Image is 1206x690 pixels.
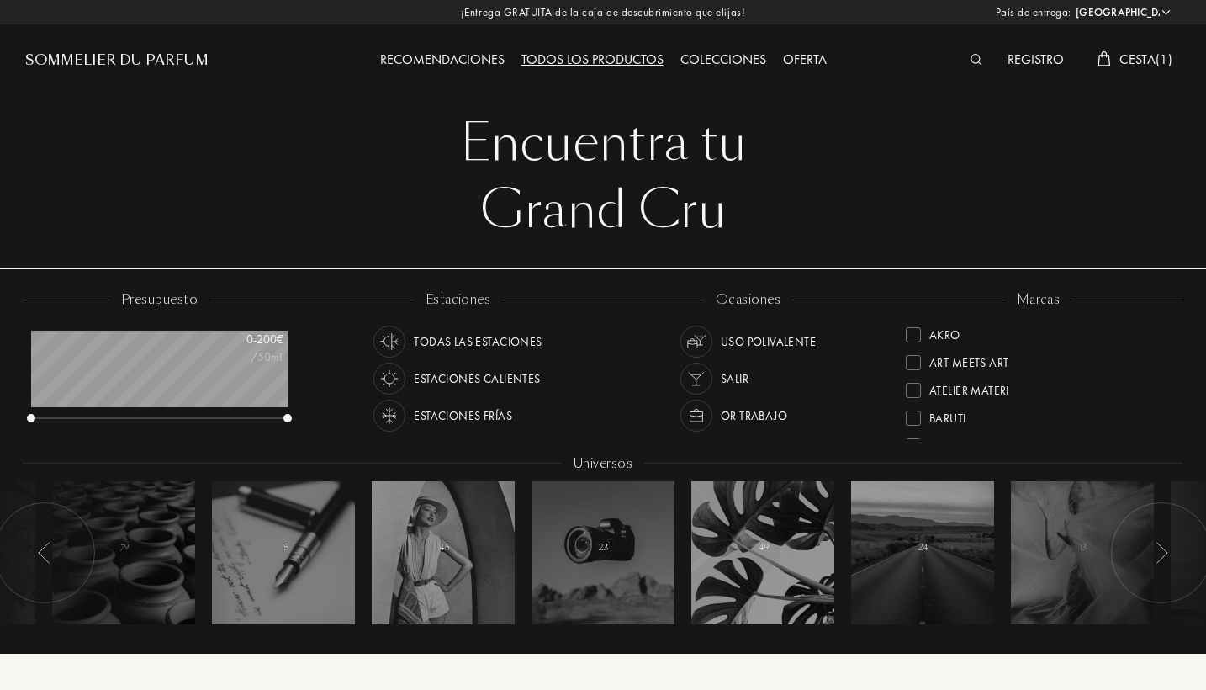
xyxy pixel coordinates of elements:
div: 0 - 200 € [199,331,283,348]
span: 15 [281,542,288,554]
img: usage_occasion_party_white.svg [685,367,708,390]
div: Atelier Materi [929,376,1009,399]
a: Colecciones [672,50,775,68]
div: Baruti [929,404,966,427]
div: Todos los productos [513,50,672,72]
img: arr_left.svg [1155,542,1168,564]
img: usage_season_average_white.svg [378,330,401,353]
a: Todos los productos [513,50,672,68]
span: 23 [599,542,609,554]
span: Cesta ( 1 ) [1119,50,1172,68]
div: Uso polivalente [721,326,816,358]
div: Binet-Papillon [929,432,1013,454]
div: ocasiones [704,290,792,310]
a: Registro [999,50,1072,68]
div: Universos [562,454,644,474]
div: Salir [721,363,748,395]
div: /50mL [199,348,283,366]
div: estaciones [414,290,503,310]
a: Recomendaciones [372,50,513,68]
div: or trabajo [721,400,787,432]
div: marcas [1005,290,1072,310]
span: 49 [759,542,769,554]
div: Oferta [775,50,835,72]
img: search_icn_white.svg [971,54,983,66]
img: usage_season_cold_white.svg [378,404,401,427]
div: Grand Cru [38,177,1168,244]
div: Todas las estaciones [414,326,542,358]
div: Recomendaciones [372,50,513,72]
a: Sommelier du Parfum [25,50,209,71]
img: cart_white.svg [1098,51,1111,66]
div: Estaciones calientes [414,363,540,395]
span: 24 [918,542,928,554]
img: usage_occasion_all_white.svg [685,330,708,353]
img: usage_season_hot_white.svg [378,367,401,390]
div: Registro [999,50,1072,72]
div: Colecciones [672,50,775,72]
div: Encuentra tu [38,109,1168,177]
img: usage_occasion_work_white.svg [685,404,708,427]
div: Art Meets Art [929,348,1008,371]
img: arr_left.svg [38,542,51,564]
a: Oferta [775,50,835,68]
div: presupuesto [109,290,209,310]
span: País de entrega: [996,4,1071,21]
span: 45 [440,542,449,554]
div: Akro [929,321,960,343]
div: Estaciones frías [414,400,512,432]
